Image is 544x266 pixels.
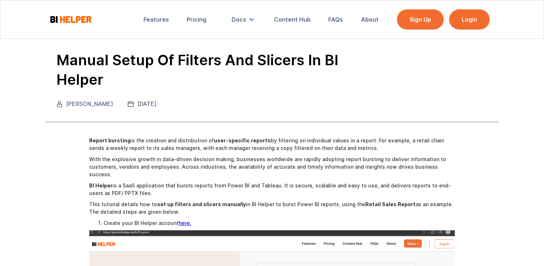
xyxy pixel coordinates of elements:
div: [PERSON_NAME] [66,100,113,107]
strong: Retail Sales Report [365,201,416,207]
strong: BI Helper [89,182,113,189]
h1: Manual Setup of Filters and Slicers in BI Helper [56,50,380,89]
a: here. [179,220,191,226]
strong: user-specific reports [214,137,271,143]
p: is a SaaS application that bursts reports from Power BI and Tableau. It is secure, scalable and e... [89,182,455,197]
a: Features [138,12,174,27]
a: Content Hub [269,12,316,27]
div: Content Hub [274,16,311,23]
a: Pricing [182,12,211,27]
div: About [361,16,379,23]
div: Pricing [187,16,206,23]
li: Create your BI Helper account [104,219,455,227]
a: Sign Up [397,9,444,30]
p: This tutorial details how to in BI Helper to burst Power BI reports, using the as an example. The... [89,200,455,216]
a: FAQs [323,12,348,27]
strong: Report bursting [89,137,131,143]
a: Login [449,9,490,30]
div: FAQs [328,16,343,23]
div: Docs [232,16,246,23]
p: With the explosive growth in data-driven decision making, businesses worldwide are rapidly adopti... [89,155,455,178]
div: Features [143,16,169,23]
div: Docs [227,12,261,27]
a: About [356,12,384,27]
div: [DATE] [137,100,157,107]
p: is the creation and distribution of by filtering on individual values in a report. For example, a... [89,137,455,152]
strong: set up filters and slicers manually [157,201,246,207]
